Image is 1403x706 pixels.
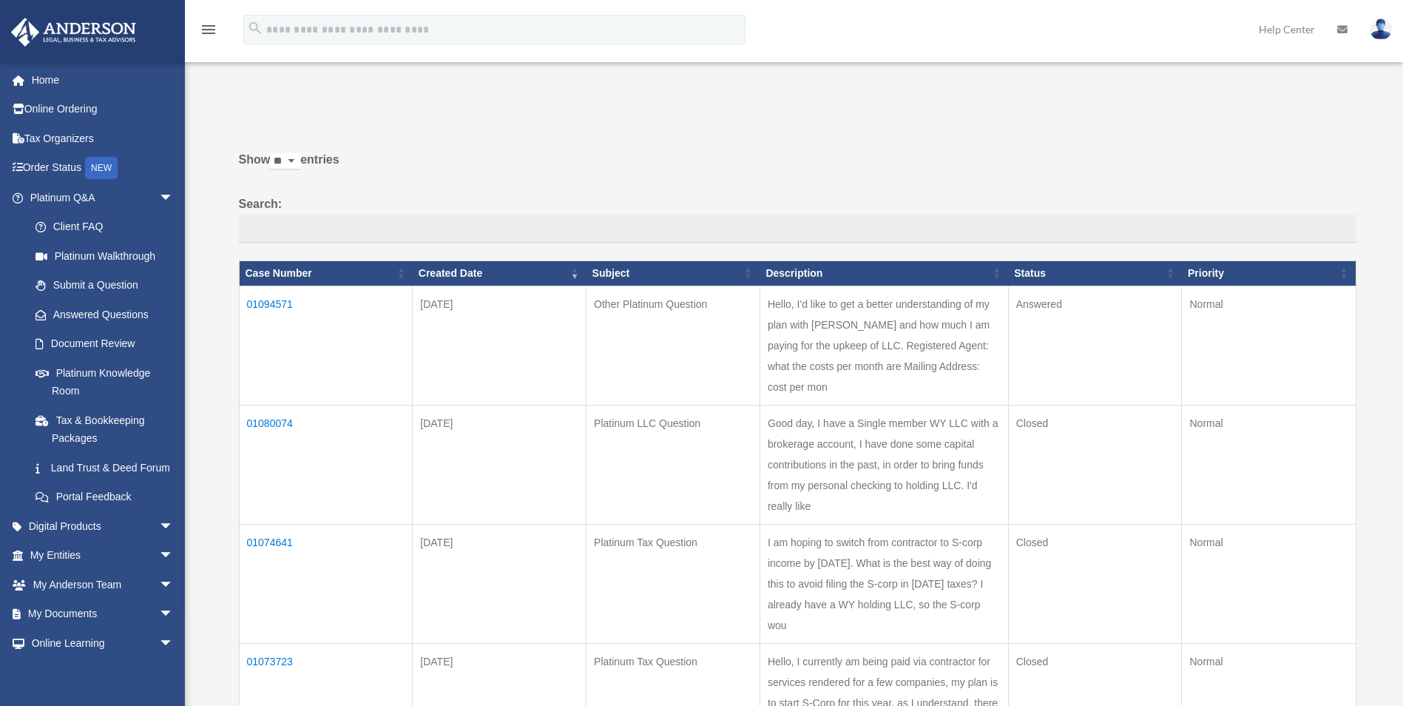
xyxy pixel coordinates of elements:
a: Online Ordering [10,95,196,124]
td: [DATE] [413,286,586,405]
td: Normal [1182,405,1356,524]
td: 01074641 [239,524,413,643]
span: arrow_drop_down [159,541,189,571]
th: Description: activate to sort column ascending [760,260,1008,286]
input: Search: [239,215,1356,243]
img: User Pic [1370,19,1392,40]
a: Submit a Question [21,271,189,300]
a: Online Learningarrow_drop_down [10,628,196,658]
img: Anderson Advisors Platinum Portal [7,18,141,47]
td: 01080074 [239,405,413,524]
a: Platinum Knowledge Room [21,358,189,406]
td: Normal [1182,286,1356,405]
td: [DATE] [413,524,586,643]
a: Platinum Walkthrough [21,241,189,271]
td: Answered [1008,286,1182,405]
a: Platinum Q&Aarrow_drop_down [10,183,189,212]
td: Platinum Tax Question [586,524,760,643]
td: 01094571 [239,286,413,405]
label: Search: [239,194,1356,243]
a: Tax & Bookkeeping Packages [21,406,189,453]
th: Priority: activate to sort column ascending [1182,260,1356,286]
a: Tax Organizers [10,124,196,153]
td: Hello, I'd like to get a better understanding of my plan with [PERSON_NAME] and how much I am pay... [760,286,1008,405]
span: arrow_drop_down [159,628,189,659]
td: Normal [1182,524,1356,643]
td: [DATE] [413,405,586,524]
select: Showentries [270,153,300,170]
td: Good day, I have a Single member WY LLC with a brokerage account, I have done some capital contri... [760,405,1008,524]
a: menu [200,26,217,38]
span: arrow_drop_down [159,183,189,213]
a: My Documentsarrow_drop_down [10,599,196,629]
a: Land Trust & Deed Forum [21,453,189,483]
th: Subject: activate to sort column ascending [586,260,760,286]
i: search [247,20,263,36]
a: Home [10,65,196,95]
td: I am hoping to switch from contractor to S-corp income by [DATE]. What is the best way of doing t... [760,524,1008,643]
a: Portal Feedback [21,483,189,512]
div: NEW [85,157,118,179]
th: Created Date: activate to sort column ascending [413,260,586,286]
label: Show entries [239,149,1356,185]
a: Order StatusNEW [10,153,196,184]
td: Closed [1008,405,1182,524]
a: Digital Productsarrow_drop_down [10,511,196,541]
td: Platinum LLC Question [586,405,760,524]
th: Status: activate to sort column ascending [1008,260,1182,286]
a: Document Review [21,329,189,359]
th: Case Number: activate to sort column ascending [239,260,413,286]
span: arrow_drop_down [159,511,189,542]
a: Client FAQ [21,212,189,242]
a: My Anderson Teamarrow_drop_down [10,570,196,599]
i: menu [200,21,217,38]
td: Other Platinum Question [586,286,760,405]
a: Answered Questions [21,300,181,329]
a: My Entitiesarrow_drop_down [10,541,196,571]
td: Closed [1008,524,1182,643]
span: arrow_drop_down [159,599,189,630]
span: arrow_drop_down [159,570,189,600]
